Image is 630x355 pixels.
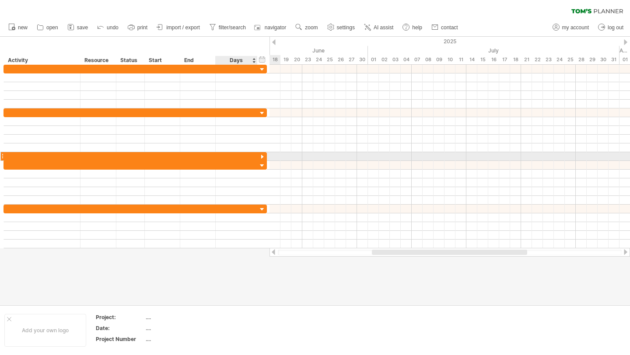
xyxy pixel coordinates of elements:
div: Friday, 18 July 2025 [510,55,521,64]
div: Status [120,56,140,65]
div: Wednesday, 25 June 2025 [324,55,335,64]
div: Friday, 11 July 2025 [455,55,466,64]
div: Thursday, 3 July 2025 [390,55,401,64]
a: new [6,22,30,33]
a: contact [429,22,461,33]
div: Wednesday, 18 June 2025 [269,55,280,64]
div: Wednesday, 30 July 2025 [598,55,609,64]
div: Thursday, 19 June 2025 [280,55,291,64]
span: save [77,24,88,31]
div: Tuesday, 15 July 2025 [477,55,488,64]
div: July 2025 [368,46,619,55]
div: Thursday, 31 July 2025 [609,55,619,64]
div: Thursday, 17 July 2025 [499,55,510,64]
a: print [126,22,150,33]
div: Monday, 7 July 2025 [412,55,423,64]
div: Activity [8,56,75,65]
a: undo [95,22,121,33]
div: Monday, 30 June 2025 [357,55,368,64]
span: open [46,24,58,31]
a: save [65,22,91,33]
a: help [400,22,425,33]
div: Monday, 23 June 2025 [302,55,313,64]
div: Tuesday, 1 July 2025 [368,55,379,64]
div: .... [146,313,219,321]
span: help [412,24,422,31]
div: Monday, 28 July 2025 [576,55,587,64]
div: Project Number [96,335,144,343]
div: Wednesday, 23 July 2025 [543,55,554,64]
span: print [137,24,147,31]
div: Thursday, 10 July 2025 [444,55,455,64]
div: Monday, 14 July 2025 [466,55,477,64]
a: settings [325,22,357,33]
div: Tuesday, 29 July 2025 [587,55,598,64]
div: Wednesday, 16 July 2025 [488,55,499,64]
div: Friday, 20 June 2025 [291,55,302,64]
div: Days [215,56,257,65]
div: Wednesday, 9 July 2025 [434,55,444,64]
div: Resource [84,56,111,65]
span: log out [608,24,623,31]
span: my account [562,24,589,31]
a: navigator [253,22,289,33]
div: Tuesday, 24 June 2025 [313,55,324,64]
div: Thursday, 24 July 2025 [554,55,565,64]
a: import / export [154,22,203,33]
a: zoom [293,22,320,33]
div: Friday, 25 July 2025 [565,55,576,64]
span: navigator [265,24,286,31]
span: contact [441,24,458,31]
a: my account [550,22,591,33]
span: undo [107,24,119,31]
div: Project: [96,313,144,321]
div: Tuesday, 22 July 2025 [532,55,543,64]
div: Date: [96,324,144,332]
div: Monday, 21 July 2025 [521,55,532,64]
span: new [18,24,28,31]
a: open [35,22,61,33]
a: log out [596,22,626,33]
div: Friday, 4 July 2025 [401,55,412,64]
div: End [184,56,210,65]
a: filter/search [207,22,248,33]
div: Wednesday, 2 July 2025 [379,55,390,64]
span: AI assist [374,24,393,31]
div: Thursday, 26 June 2025 [335,55,346,64]
span: filter/search [219,24,246,31]
span: zoom [305,24,318,31]
div: Tuesday, 8 July 2025 [423,55,434,64]
a: AI assist [362,22,396,33]
span: settings [337,24,355,31]
div: Friday, 27 June 2025 [346,55,357,64]
span: import / export [166,24,200,31]
div: Start [149,56,175,65]
div: .... [146,324,219,332]
div: .... [146,335,219,343]
div: Add your own logo [4,314,86,347]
